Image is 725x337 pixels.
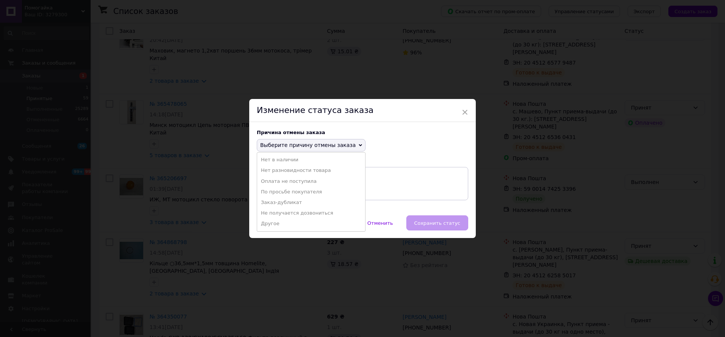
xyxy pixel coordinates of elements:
li: Заказ-дубликат [257,197,365,208]
li: Нет в наличии [257,155,365,165]
span: Выберите причину отмены заказа [260,142,356,148]
li: Другое [257,218,365,229]
button: Отменить [359,215,401,230]
li: По просьбе покупателя [257,187,365,197]
li: Нет разновидности товара [257,165,365,176]
span: Отменить [367,220,393,226]
div: Причина отмены заказа [257,130,468,135]
li: Не получается дозвониться [257,208,365,218]
li: Оплата не поступила [257,176,365,187]
div: Изменение статуса заказа [249,99,476,122]
span: × [461,106,468,119]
